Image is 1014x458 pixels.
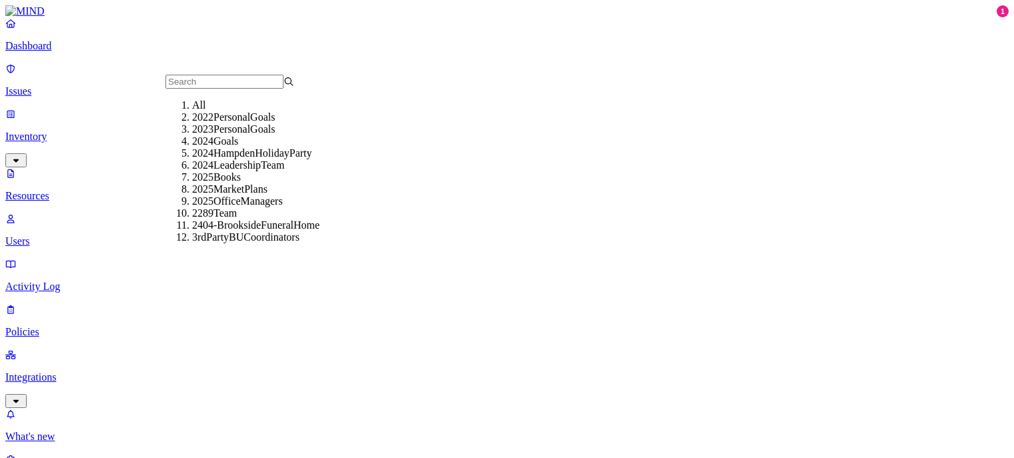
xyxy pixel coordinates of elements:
a: Issues [5,63,1009,97]
div: 2024Goals [192,135,321,147]
a: Policies [5,303,1009,338]
div: 1 [997,5,1009,17]
div: 2025MarketPlans [192,183,321,195]
p: Inventory [5,131,1009,143]
p: Users [5,235,1009,247]
a: Integrations [5,349,1009,406]
a: MIND [5,5,1009,17]
a: Activity Log [5,258,1009,293]
p: Integrations [5,371,1009,383]
div: 2025OfficeManagers [192,195,321,207]
p: What's new [5,431,1009,443]
div: 2404-BrooksideFuneralHome [192,219,321,231]
a: Resources [5,167,1009,202]
div: 2025Books [192,171,321,183]
div: 3rdPartyBUCoordinators [192,231,321,243]
p: Issues [5,85,1009,97]
div: 2023PersonalGoals [192,123,321,135]
div: 2022PersonalGoals [192,111,321,123]
div: 2024HampdenHolidayParty [192,147,321,159]
p: Policies [5,326,1009,338]
input: Search [165,75,284,89]
a: What's new [5,408,1009,443]
a: Inventory [5,108,1009,165]
a: Dashboard [5,17,1009,52]
div: 2289Team [192,207,321,219]
p: Dashboard [5,40,1009,52]
img: MIND [5,5,45,17]
p: Activity Log [5,281,1009,293]
div: All [192,99,321,111]
a: Users [5,213,1009,247]
div: 2024LeadershipTeam [192,159,321,171]
p: Resources [5,190,1009,202]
